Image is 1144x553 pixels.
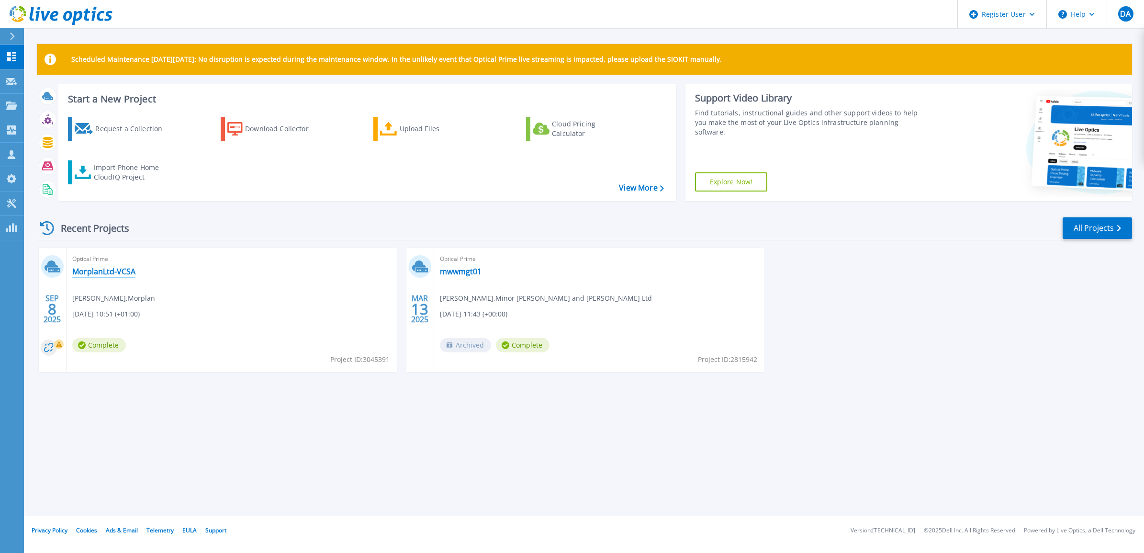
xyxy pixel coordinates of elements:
span: [DATE] 11:43 (+00:00) [440,309,507,319]
span: Project ID: 3045391 [330,354,390,365]
a: Download Collector [221,117,327,141]
span: [PERSON_NAME] , Minor [PERSON_NAME] and [PERSON_NAME] Ltd [440,293,652,304]
span: [DATE] 10:51 (+01:00) [72,309,140,319]
li: © 2025 Dell Inc. All Rights Reserved [924,528,1015,534]
span: [PERSON_NAME] , Morplan [72,293,155,304]
span: Project ID: 2815942 [698,354,757,365]
div: Download Collector [245,119,322,138]
div: Recent Projects [37,216,142,240]
a: Explore Now! [695,172,768,192]
a: Ads & Email [106,526,138,534]
a: All Projects [1063,217,1132,239]
div: Import Phone Home CloudIQ Project [94,163,168,182]
h3: Start a New Project [68,94,663,104]
span: Optical Prime [72,254,391,264]
a: mwwmgt01 [440,267,482,276]
span: Archived [440,338,491,352]
div: Cloud Pricing Calculator [552,119,628,138]
div: Support Video Library [695,92,925,104]
a: MorplanLtd-VCSA [72,267,135,276]
a: Request a Collection [68,117,175,141]
a: View More [619,183,663,192]
div: SEP 2025 [43,292,61,327]
span: Complete [72,338,126,352]
span: Optical Prime [440,254,759,264]
a: Cloud Pricing Calculator [526,117,633,141]
a: EULA [182,526,197,534]
div: Request a Collection [95,119,172,138]
span: 13 [411,305,428,313]
p: Scheduled Maintenance [DATE][DATE]: No disruption is expected during the maintenance window. In t... [71,56,722,63]
a: Upload Files [373,117,480,141]
a: Privacy Policy [32,526,67,534]
div: MAR 2025 [411,292,429,327]
div: Find tutorials, instructional guides and other support videos to help you make the most of your L... [695,108,925,137]
li: Powered by Live Optics, a Dell Technology [1024,528,1135,534]
span: 8 [48,305,56,313]
span: Complete [496,338,550,352]
a: Telemetry [146,526,174,534]
a: Support [205,526,226,534]
li: Version: [TECHNICAL_ID] [851,528,915,534]
div: Upload Files [400,119,476,138]
span: DA [1120,10,1131,18]
a: Cookies [76,526,97,534]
